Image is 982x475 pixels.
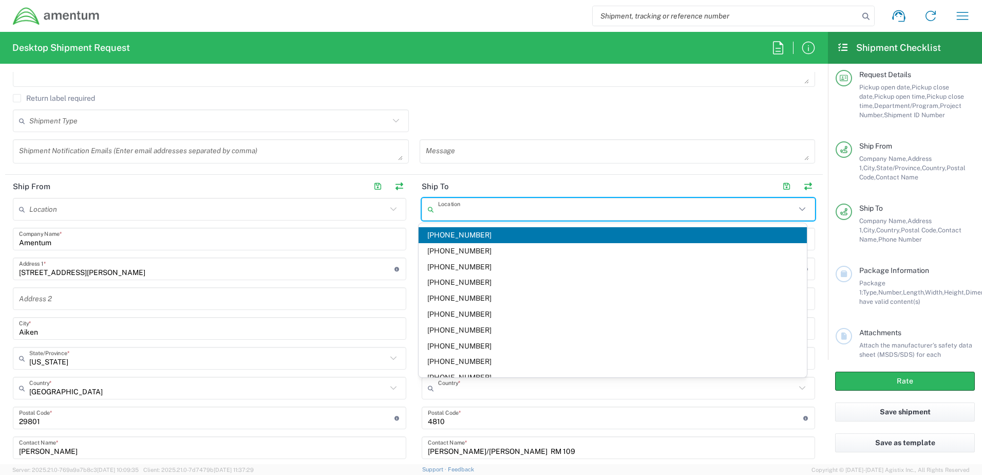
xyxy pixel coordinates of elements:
[422,466,448,472] a: Support
[419,322,807,338] span: [PHONE_NUMBER]
[419,338,807,354] span: [PHONE_NUMBER]
[448,466,474,472] a: Feedback
[422,181,449,192] h2: Ship To
[859,70,911,79] span: Request Details
[97,467,139,473] span: [DATE] 10:09:35
[874,93,927,100] span: Pickup open time,
[876,164,922,172] span: State/Province,
[419,259,807,275] span: [PHONE_NUMBER]
[878,288,903,296] span: Number,
[13,181,50,192] h2: Ship From
[859,217,908,225] span: Company Name,
[876,226,901,234] span: Country,
[419,290,807,306] span: [PHONE_NUMBER]
[419,275,807,290] span: [PHONE_NUMBER]
[925,288,944,296] span: Width,
[859,155,908,162] span: Company Name,
[874,102,940,109] span: Department/Program,
[859,266,929,275] span: Package Information
[835,433,975,452] button: Save as template
[859,341,972,377] span: Attach the manufacturer’s safety data sheet (MSDS/SDS) for each commodity with hazardous material...
[835,403,975,422] button: Save shipment
[419,243,807,259] span: [PHONE_NUMBER]
[12,7,100,26] img: dyncorp
[859,83,912,91] span: Pickup open date,
[12,42,130,54] h2: Desktop Shipment Request
[12,467,139,473] span: Server: 2025.21.0-769a9a7b8c3
[835,372,975,391] button: Rate
[884,111,945,119] span: Shipment ID Number
[837,42,941,54] h2: Shipment Checklist
[859,204,883,212] span: Ship To
[863,288,878,296] span: Type,
[419,370,807,386] span: [PHONE_NUMBER]
[13,94,95,102] label: Return label required
[859,142,892,150] span: Ship From
[143,467,254,473] span: Client: 2025.21.0-7d7479b
[811,465,970,474] span: Copyright © [DATE]-[DATE] Agistix Inc., All Rights Reserved
[214,467,254,473] span: [DATE] 11:37:29
[922,164,947,172] span: Country,
[944,288,966,296] span: Height,
[863,226,876,234] span: City,
[419,306,807,322] span: [PHONE_NUMBER]
[903,288,925,296] span: Length,
[593,6,859,26] input: Shipment, tracking or reference number
[419,227,807,243] span: [PHONE_NUMBER]
[863,164,876,172] span: City,
[859,279,885,296] span: Package 1:
[901,226,938,234] span: Postal Code,
[878,235,922,243] span: Phone Number
[859,328,901,337] span: Attachments
[876,173,918,181] span: Contact Name
[419,354,807,370] span: [PHONE_NUMBER]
